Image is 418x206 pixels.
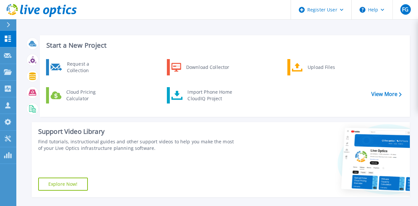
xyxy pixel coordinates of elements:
[46,59,113,75] a: Request a Collection
[402,7,409,12] span: FG
[46,87,113,103] a: Cloud Pricing Calculator
[46,42,401,49] h3: Start a New Project
[64,61,111,74] div: Request a Collection
[184,89,235,102] div: Import Phone Home CloudIQ Project
[167,59,234,75] a: Download Collector
[371,91,402,97] a: View More
[38,178,88,191] a: Explore Now!
[38,127,235,136] div: Support Video Library
[183,61,232,74] div: Download Collector
[38,138,235,151] div: Find tutorials, instructional guides and other support videos to help you make the most of your L...
[63,89,111,102] div: Cloud Pricing Calculator
[287,59,354,75] a: Upload Files
[304,61,353,74] div: Upload Files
